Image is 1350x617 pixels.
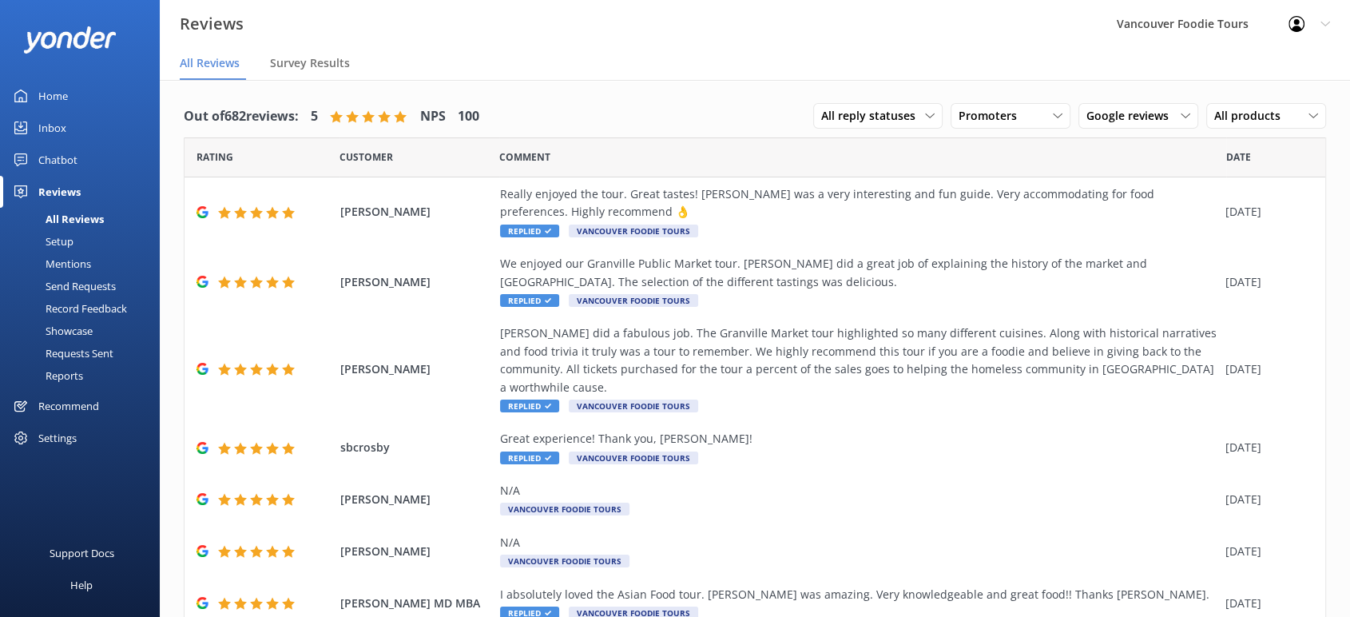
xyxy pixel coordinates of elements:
h4: 5 [311,106,318,127]
span: [PERSON_NAME] [340,360,492,378]
span: [PERSON_NAME] [340,273,492,291]
div: Recommend [38,390,99,422]
div: Requests Sent [10,342,113,364]
span: sbcrosby [340,439,492,456]
div: Help [70,569,93,601]
div: Home [38,80,68,112]
a: Reports [10,364,160,387]
h4: Out of 682 reviews: [184,106,299,127]
span: Date [197,149,233,165]
div: [DATE] [1225,491,1305,508]
a: Requests Sent [10,342,160,364]
span: Replied [500,400,559,412]
span: Survey Results [270,55,350,71]
span: Date [1226,149,1251,165]
h4: NPS [420,106,446,127]
span: Vancouver Foodie Tours [569,400,698,412]
a: Showcase [10,320,160,342]
div: Mentions [10,253,91,275]
div: N/A [500,482,1217,500]
div: [DATE] [1225,203,1305,221]
span: All Reviews [180,55,240,71]
a: Mentions [10,253,160,275]
img: yonder-white-logo.png [24,26,116,53]
span: [PERSON_NAME] [340,203,492,221]
div: Reviews [38,176,81,208]
h4: 100 [458,106,479,127]
div: Settings [38,422,77,454]
div: Inbox [38,112,66,144]
div: Send Requests [10,275,116,297]
span: All products [1214,107,1290,125]
span: Vancouver Foodie Tours [569,452,698,464]
div: N/A [500,534,1217,551]
span: Vancouver Foodie Tours [569,294,698,307]
span: [PERSON_NAME] [340,543,492,560]
span: Vancouver Foodie Tours [569,225,698,237]
div: [DATE] [1225,360,1305,378]
div: [PERSON_NAME] did a fabulous job. The Granville Market tour highlighted so many different cuisine... [500,324,1217,396]
span: Date [339,149,393,165]
span: Replied [500,452,559,464]
a: Record Feedback [10,297,160,320]
span: Google reviews [1086,107,1178,125]
span: Vancouver Foodie Tours [500,503,629,515]
div: Really enjoyed the tour. Great tastes! [PERSON_NAME] was a very interesting and fun guide. Very a... [500,185,1217,221]
span: Promoters [959,107,1026,125]
div: [DATE] [1225,595,1305,612]
div: [DATE] [1225,273,1305,291]
div: Support Docs [50,537,114,569]
div: Great experience! Thank you, [PERSON_NAME]! [500,430,1217,448]
span: Replied [500,225,559,237]
div: Reports [10,364,83,387]
div: We enjoyed our Granville Public Market tour. [PERSON_NAME] did a great job of explaining the hist... [500,255,1217,291]
span: Question [499,149,550,165]
div: Record Feedback [10,297,127,320]
div: Showcase [10,320,93,342]
span: Vancouver Foodie Tours [500,555,629,567]
span: Replied [500,294,559,307]
div: [DATE] [1225,543,1305,560]
div: Setup [10,230,73,253]
div: All Reviews [10,208,104,230]
a: Send Requests [10,275,160,297]
h3: Reviews [180,11,244,37]
div: [DATE] [1225,439,1305,456]
a: Setup [10,230,160,253]
a: All Reviews [10,208,160,230]
div: Chatbot [38,144,77,176]
div: I absolutely loved the Asian Food tour. [PERSON_NAME] was amazing. Very knowledgeable and great f... [500,586,1217,603]
span: [PERSON_NAME] MD MBA [340,595,492,612]
span: All reply statuses [821,107,925,125]
span: [PERSON_NAME] [340,491,492,508]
